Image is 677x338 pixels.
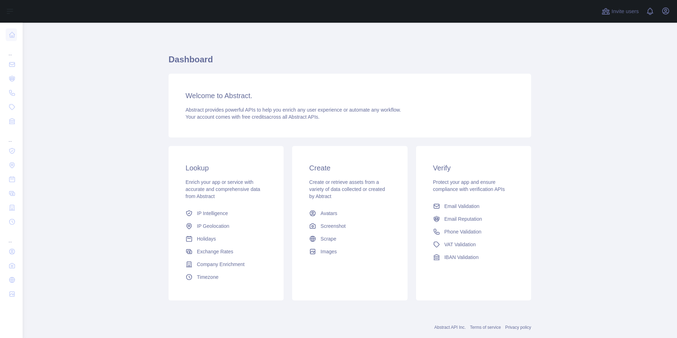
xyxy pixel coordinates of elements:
[186,163,267,173] h3: Lookup
[433,163,514,173] h3: Verify
[444,203,479,210] span: Email Validation
[444,228,482,235] span: Phone Validation
[6,43,17,57] div: ...
[183,271,269,283] a: Timezone
[430,238,517,251] a: VAT Validation
[183,220,269,232] a: IP Geolocation
[197,261,245,268] span: Company Enrichment
[444,241,476,248] span: VAT Validation
[186,179,260,199] span: Enrich your app or service with accurate and comprehensive data from Abstract
[600,6,640,17] button: Invite users
[197,248,233,255] span: Exchange Rates
[242,114,266,120] span: free credits
[434,325,466,330] a: Abstract API Inc.
[306,207,393,220] a: Avatars
[320,248,337,255] span: Images
[430,213,517,225] a: Email Reputation
[183,207,269,220] a: IP Intelligence
[197,235,216,242] span: Holidays
[306,232,393,245] a: Scrape
[169,54,531,71] h1: Dashboard
[433,179,505,192] span: Protect your app and ensure compliance with verification APIs
[320,210,337,217] span: Avatars
[320,235,336,242] span: Scrape
[183,232,269,245] a: Holidays
[444,215,482,222] span: Email Reputation
[186,91,514,101] h3: Welcome to Abstract.
[320,222,346,230] span: Screenshot
[306,245,393,258] a: Images
[444,254,479,261] span: IBAN Validation
[430,251,517,264] a: IBAN Validation
[183,245,269,258] a: Exchange Rates
[186,107,401,113] span: Abstract provides powerful APIs to help you enrich any user experience or automate any workflow.
[6,129,17,143] div: ...
[309,179,385,199] span: Create or retrieve assets from a variety of data collected or created by Abtract
[186,114,319,120] span: Your account comes with across all Abstract APIs.
[430,200,517,213] a: Email Validation
[6,230,17,244] div: ...
[505,325,531,330] a: Privacy policy
[430,225,517,238] a: Phone Validation
[197,274,218,281] span: Timezone
[306,220,393,232] a: Screenshot
[183,258,269,271] a: Company Enrichment
[197,222,229,230] span: IP Geolocation
[309,163,390,173] h3: Create
[470,325,501,330] a: Terms of service
[197,210,228,217] span: IP Intelligence
[611,7,639,16] span: Invite users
